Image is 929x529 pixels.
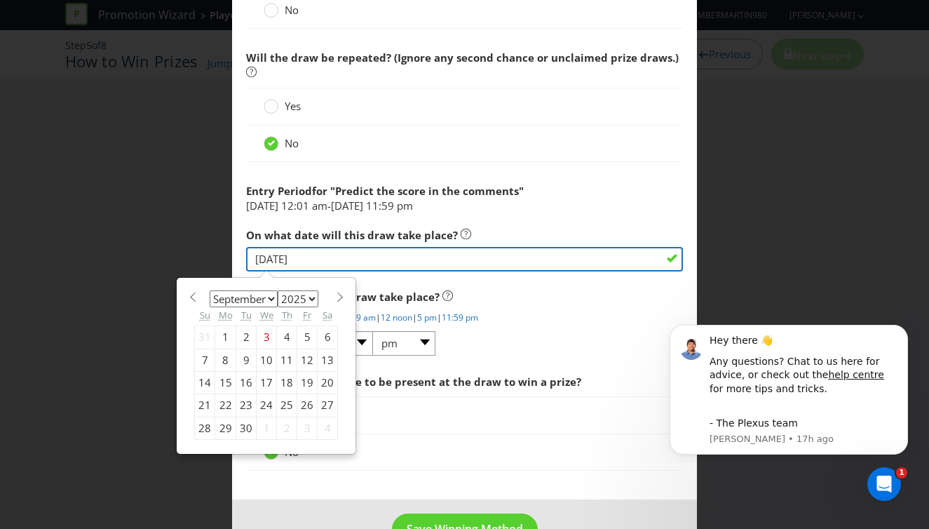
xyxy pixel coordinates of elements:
div: 16 [236,371,257,394]
div: 19 [297,371,318,394]
span: Yes [285,99,301,113]
div: 22 [215,394,236,417]
span: | [376,312,381,323]
div: 15 [215,371,236,394]
a: 12 noon [381,312,412,323]
span: " [519,184,524,198]
span: On what date will this draw take place? [246,228,458,242]
abbr: Tuesday [241,309,252,321]
input: DD/MM/YYYY [246,247,683,272]
span: - [327,199,331,213]
abbr: Friday [303,309,311,321]
abbr: Wednesday [260,309,273,321]
div: 10 [257,349,277,371]
a: 9 am [356,312,376,323]
div: 2 [236,326,257,349]
span: No [285,3,299,17]
span: 1 [896,467,907,478]
a: 11:59 pm [442,312,478,323]
div: 28 [195,417,215,439]
div: 31 [195,326,215,349]
div: 30 [236,417,257,439]
div: 27 [318,394,338,417]
span: No [285,445,299,459]
span: No [285,136,299,150]
span: Entry Period [246,184,312,198]
div: 3 [257,326,277,349]
div: 13 [318,349,338,371]
div: 25 [277,394,297,417]
div: 24 [257,394,277,417]
div: 23 [236,394,257,417]
div: 12 [297,349,318,371]
div: 9 [236,349,257,371]
div: 4 [318,417,338,439]
div: 21 [195,394,215,417]
abbr: Saturday [323,309,332,321]
div: 5 [297,326,318,349]
div: 3 [297,417,318,439]
div: 14 [195,371,215,394]
div: 1 [257,417,277,439]
div: 29 [215,417,236,439]
iframe: Intercom live chat [867,467,901,501]
div: 20 [318,371,338,394]
div: 1 [215,326,236,349]
span: 11:59 pm [366,199,413,213]
span: Does the winner have to be present at the draw to win a prize? [246,375,581,389]
div: 8 [215,349,236,371]
span: 12:01 am [281,199,327,213]
div: 2 [277,417,297,439]
span: [DATE] [246,199,278,213]
iframe: Intercom notifications message [649,312,929,463]
div: 4 [277,326,297,349]
div: 17 [257,371,277,394]
div: 11 [277,349,297,371]
span: | [437,312,442,323]
abbr: Sunday [200,309,210,321]
span: Predict the score in the comments [335,184,519,198]
div: 26 [297,394,318,417]
abbr: Monday [219,309,233,321]
abbr: Thursday [282,309,292,321]
span: for " [312,184,335,198]
div: 6 [318,326,338,349]
span: [DATE] [331,199,363,213]
a: 5 pm [417,312,437,323]
span: Will the draw be repeated? (Ignore any second chance or unclaimed prize draws.) [246,51,679,65]
div: 18 [277,371,297,394]
div: 7 [195,349,215,371]
span: | [412,312,417,323]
